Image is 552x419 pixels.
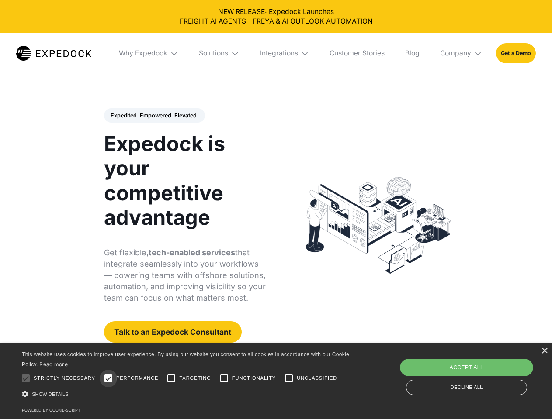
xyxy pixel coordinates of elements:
[398,33,426,74] a: Blog
[406,325,552,419] iframe: Chat Widget
[22,388,352,400] div: Show details
[232,374,276,382] span: Functionality
[260,49,298,58] div: Integrations
[116,374,159,382] span: Performance
[179,374,211,382] span: Targeting
[440,49,471,58] div: Company
[297,374,337,382] span: Unclassified
[34,374,95,382] span: Strictly necessary
[192,33,246,74] div: Solutions
[149,248,235,257] strong: tech-enabled services
[496,43,536,63] a: Get a Demo
[104,247,266,304] p: Get flexible, that integrate seamlessly into your workflows — powering teams with offshore soluti...
[39,361,68,367] a: Read more
[199,49,228,58] div: Solutions
[323,33,391,74] a: Customer Stories
[253,33,316,74] div: Integrations
[22,351,349,367] span: This website uses cookies to improve user experience. By using our website you consent to all coo...
[433,33,489,74] div: Company
[22,408,80,412] a: Powered by cookie-script
[400,359,533,376] div: Accept all
[7,7,545,26] div: NEW RELEASE: Expedock Launches
[112,33,185,74] div: Why Expedock
[104,321,242,343] a: Talk to an Expedock Consultant
[7,17,545,26] a: FREIGHT AI AGENTS - FREYA & AI OUTLOOK AUTOMATION
[119,49,167,58] div: Why Expedock
[104,131,266,230] h1: Expedock is your competitive advantage
[32,392,69,397] span: Show details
